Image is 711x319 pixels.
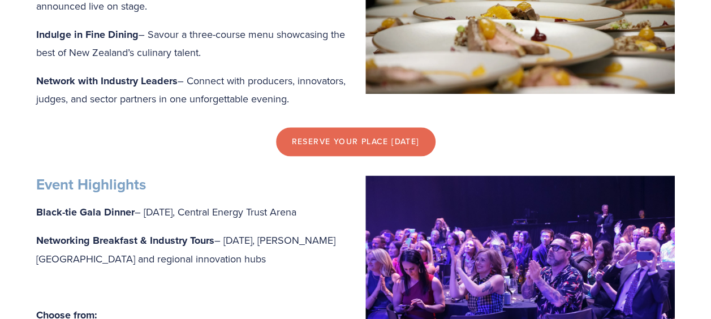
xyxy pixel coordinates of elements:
strong: Networking Breakfast & Industry Tours [36,233,214,248]
p: – [DATE], [PERSON_NAME][GEOGRAPHIC_DATA] and regional innovation hubs [36,231,675,268]
p: – Savour a three-course menu showcasing the best of New Zealand’s culinary talent. [36,25,675,62]
strong: Network with Industry Leaders [36,74,178,88]
p: – [DATE], Central Energy Trust Arena [36,203,675,222]
a: reserve your place [DATE] [276,127,436,157]
strong: Event Highlights [36,174,146,195]
strong: Black-tie Gala Dinner [36,205,135,219]
p: – Connect with producers, innovators, judges, and sector partners in one unforgettable evening. [36,72,675,108]
strong: Indulge in Fine Dining [36,27,139,42]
